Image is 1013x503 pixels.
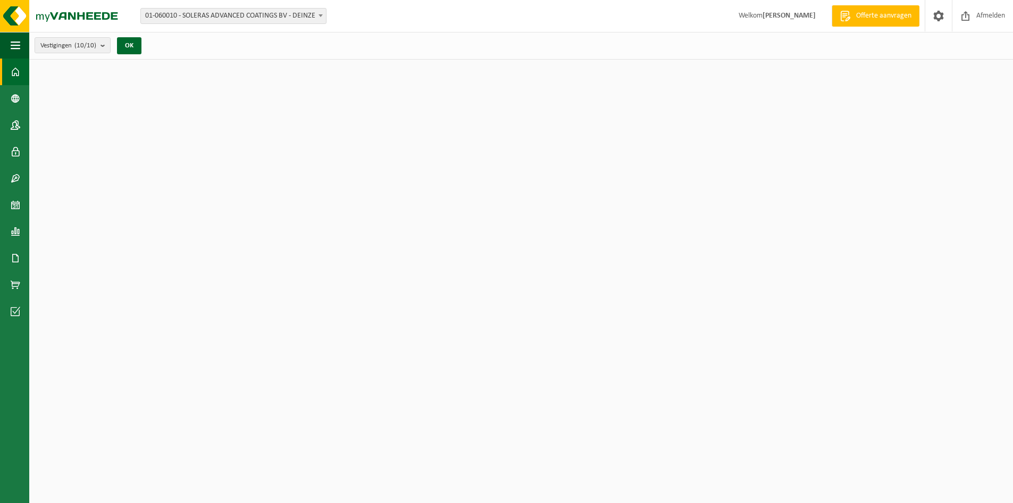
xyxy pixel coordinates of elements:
[74,42,96,49] count: (10/10)
[40,38,96,54] span: Vestigingen
[141,9,326,23] span: 01-060010 - SOLERAS ADVANCED COATINGS BV - DEINZE
[763,12,816,20] strong: [PERSON_NAME]
[853,11,914,21] span: Offerte aanvragen
[117,37,141,54] button: OK
[140,8,326,24] span: 01-060010 - SOLERAS ADVANCED COATINGS BV - DEINZE
[35,37,111,53] button: Vestigingen(10/10)
[832,5,919,27] a: Offerte aanvragen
